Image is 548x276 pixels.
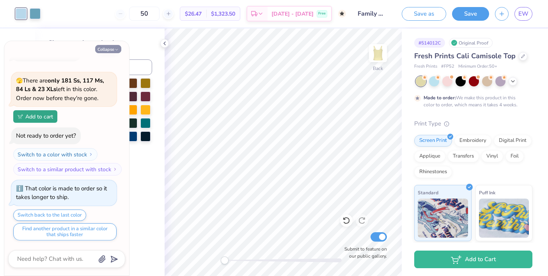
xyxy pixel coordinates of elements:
[418,199,468,238] img: Standard
[129,7,160,21] input: – –
[340,246,387,260] label: Submit to feature on our public gallery.
[89,152,93,157] img: Switch to a color with stock
[414,119,532,128] div: Print Type
[414,135,452,147] div: Screen Print
[441,63,454,70] span: # FP52
[505,151,524,162] div: Foil
[13,210,86,221] button: Switch back to the last color
[185,10,202,18] span: $26.47
[13,223,117,240] button: Find another product in a similar color that ships faster
[518,9,528,18] span: EW
[418,188,438,197] span: Standard
[13,110,57,123] button: Add to cart
[16,132,76,140] div: Not ready to order yet?
[211,10,235,18] span: $1,323.50
[113,167,117,172] img: Switch to a similar product with stock
[479,199,529,238] img: Puff Ink
[352,6,390,22] input: Untitled Design
[16,185,107,201] div: That color is made to order so it takes longer to ship.
[424,95,456,101] strong: Made to order:
[414,51,516,61] span: Fresh Prints Cali Camisole Top
[370,45,386,61] img: Back
[514,7,532,21] a: EW
[13,163,122,176] button: Switch to a similar product with stock
[95,45,121,53] button: Collapse
[16,77,23,84] span: 🫣
[479,188,495,197] span: Puff Ink
[458,63,497,70] span: Minimum Order: 50 +
[373,65,383,72] div: Back
[424,94,520,108] div: We make this product in this color to order, which means it takes 4 weeks.
[452,7,489,21] button: Save
[18,114,23,119] img: Add to cart
[449,38,493,48] div: Original Proof
[414,151,445,162] div: Applique
[448,151,479,162] div: Transfers
[13,148,98,161] button: Switch to a color with stock
[414,251,532,268] button: Add to Cart
[414,63,437,70] span: Fresh Prints
[16,77,104,93] strong: only 181 Ss, 117 Ms, 84 Ls & 23 XLs
[318,11,326,16] span: Free
[271,10,314,18] span: [DATE] - [DATE]
[221,256,229,264] div: Accessibility label
[402,7,446,21] button: Save as
[494,135,532,147] div: Digital Print
[16,77,104,102] span: There are left in this color. Order now before they're gone.
[414,166,452,178] div: Rhinestones
[481,151,503,162] div: Vinyl
[48,38,152,48] div: Change selected color
[454,135,491,147] div: Embroidery
[414,38,445,48] div: # 514012C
